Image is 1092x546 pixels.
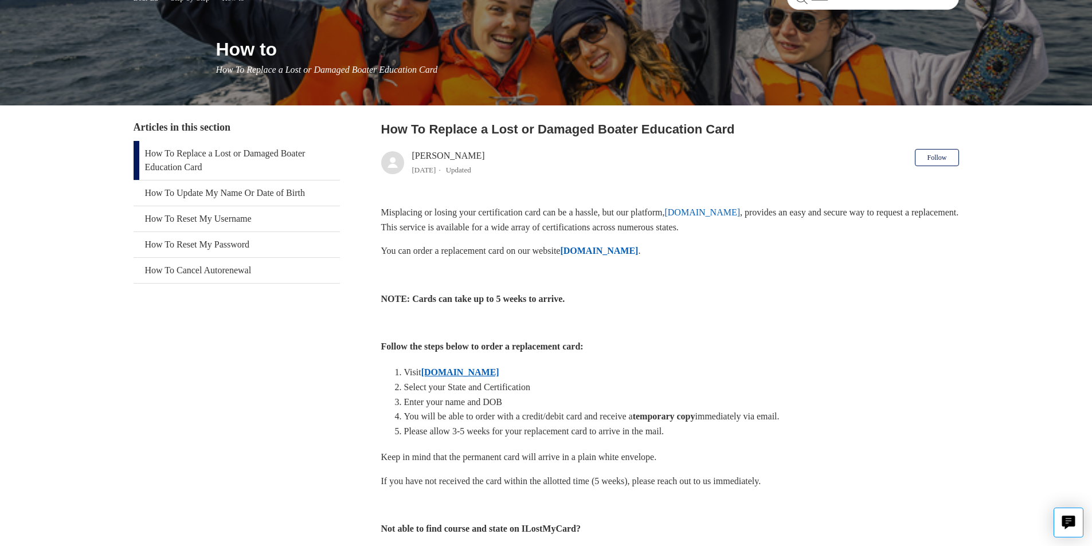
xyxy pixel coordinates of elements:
span: If you have not received the card within the allotted time (5 weeks), please reach out to us imme... [381,476,761,486]
span: . [638,246,640,256]
span: Keep in mind that the permanent card will arrive in a plain white envelope. [381,452,657,462]
a: How To Update My Name Or Date of Birth [134,180,340,206]
time: 04/08/2025, 12:48 [412,166,436,174]
span: Enter your name and DOB [404,397,503,407]
strong: temporary copy [633,411,695,421]
span: Please allow 3-5 weeks for your replacement card to arrive in the mail. [404,426,664,436]
h2: How To Replace a Lost or Damaged Boater Education Card [381,120,959,139]
a: How To Cancel Autorenewal [134,258,340,283]
span: You will be able to order with a credit/debit card and receive a immediately via email. [404,411,780,421]
a: [DOMAIN_NAME] [421,367,499,377]
button: Live chat [1054,508,1083,537]
p: Misplacing or losing your certification card can be a hassle, but our platform, , provides an eas... [381,205,959,234]
span: How To Replace a Lost or Damaged Boater Education Card [216,65,438,74]
a: [DOMAIN_NAME] [664,207,740,217]
a: [DOMAIN_NAME] [560,246,638,256]
span: Visit [404,367,421,377]
span: Articles in this section [134,121,230,133]
a: How To Reset My Username [134,206,340,231]
a: How To Replace a Lost or Damaged Boater Education Card [134,141,340,180]
strong: Not able to find course and state on ILostMyCard? [381,524,581,533]
h1: How to [216,36,959,63]
li: Updated [446,166,471,174]
div: [PERSON_NAME] [412,149,485,176]
strong: NOTE: Cards can take up to 5 weeks to arrive. [381,294,565,304]
a: How To Reset My Password [134,232,340,257]
span: You can order a replacement card on our website [381,246,561,256]
span: Select your State and Certification [404,382,530,392]
strong: Follow the steps below to order a replacement card: [381,341,584,351]
button: Follow Article [915,149,958,166]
